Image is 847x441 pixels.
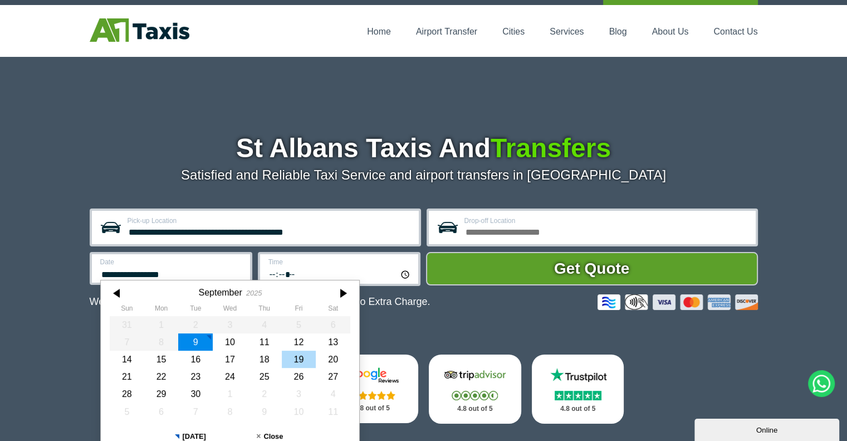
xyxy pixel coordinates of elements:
h1: St Albans Taxis And [90,135,758,162]
img: Google [339,367,405,384]
p: We Now Accept Card & Contactless Payment In [90,296,430,308]
a: Trustpilot Stars 4.8 out of 5 [532,355,624,424]
img: Stars [452,391,498,400]
img: Credit And Debit Cards [598,294,758,310]
img: Tripadvisor [442,367,508,384]
p: 4.8 out of 5 [441,402,509,416]
div: 24 September 2025 [213,368,247,385]
div: 06 September 2025 [316,316,350,333]
label: Date [100,259,243,265]
a: About Us [652,27,689,36]
div: 05 October 2025 [110,403,144,420]
label: Pick-up Location [128,217,412,224]
iframe: chat widget [694,416,841,441]
img: Stars [555,391,601,400]
div: 14 September 2025 [110,351,144,368]
div: 07 October 2025 [178,403,213,420]
div: 21 September 2025 [110,368,144,385]
div: 09 September 2025 [178,333,213,351]
div: 28 September 2025 [110,385,144,403]
div: September [198,287,242,298]
th: Saturday [316,304,350,316]
div: 25 September 2025 [247,368,281,385]
div: 11 October 2025 [316,403,350,420]
div: 03 October 2025 [281,385,316,403]
div: 08 October 2025 [213,403,247,420]
div: 15 September 2025 [144,351,178,368]
span: Transfers [491,133,611,163]
th: Wednesday [213,304,247,316]
div: 20 September 2025 [316,351,350,368]
img: Trustpilot [545,367,611,384]
th: Monday [144,304,178,316]
button: Get Quote [426,252,758,285]
div: 02 October 2025 [247,385,281,403]
th: Thursday [247,304,281,316]
div: 02 September 2025 [178,316,213,333]
th: Sunday [110,304,144,316]
div: 11 September 2025 [247,333,281,351]
div: 07 September 2025 [110,333,144,351]
label: Drop-off Location [464,217,749,224]
th: Tuesday [178,304,213,316]
div: 10 October 2025 [281,403,316,420]
div: 01 October 2025 [213,385,247,403]
div: 27 September 2025 [316,368,350,385]
div: 23 September 2025 [178,368,213,385]
a: Services [550,27,584,36]
div: 17 September 2025 [213,351,247,368]
div: 2025 [246,289,261,297]
div: 05 September 2025 [281,316,316,333]
a: Google Stars 4.8 out of 5 [326,355,418,423]
div: 06 October 2025 [144,403,178,420]
div: 09 October 2025 [247,403,281,420]
a: Contact Us [713,27,757,36]
p: Satisfied and Reliable Taxi Service and airport transfers in [GEOGRAPHIC_DATA] [90,167,758,183]
div: 12 September 2025 [281,333,316,351]
div: 03 September 2025 [213,316,247,333]
span: The Car at No Extra Charge. [302,296,430,307]
a: Airport Transfer [416,27,477,36]
p: 4.8 out of 5 [338,401,406,415]
div: 30 September 2025 [178,385,213,403]
a: Blog [609,27,626,36]
div: 04 September 2025 [247,316,281,333]
div: 10 September 2025 [213,333,247,351]
img: Stars [349,391,395,400]
div: 13 September 2025 [316,333,350,351]
div: 18 September 2025 [247,351,281,368]
label: Time [268,259,412,265]
div: 22 September 2025 [144,368,178,385]
div: 26 September 2025 [281,368,316,385]
a: Cities [502,27,525,36]
div: 08 September 2025 [144,333,178,351]
div: 16 September 2025 [178,351,213,368]
p: 4.8 out of 5 [544,402,612,416]
img: A1 Taxis St Albans LTD [90,18,189,42]
div: 01 September 2025 [144,316,178,333]
div: 19 September 2025 [281,351,316,368]
a: Tripadvisor Stars 4.8 out of 5 [429,355,521,424]
th: Friday [281,304,316,316]
div: 04 October 2025 [316,385,350,403]
div: 29 September 2025 [144,385,178,403]
a: Home [367,27,391,36]
div: 31 August 2025 [110,316,144,333]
